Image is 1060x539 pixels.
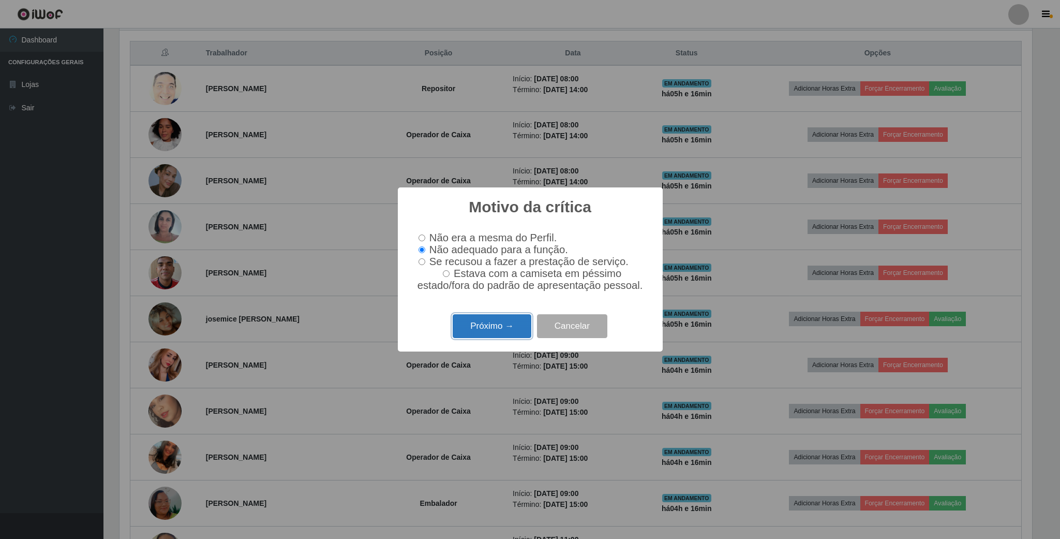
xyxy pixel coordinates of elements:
span: Estava com a camiseta em péssimo estado/fora do padrão de apresentação pessoal. [417,268,643,291]
span: Não era a mesma do Perfil. [429,232,557,243]
h2: Motivo da crítica [469,198,591,216]
input: Estava com a camiseta em péssimo estado/fora do padrão de apresentação pessoal. [443,270,450,277]
button: Próximo → [453,314,531,339]
span: Se recusou a fazer a prestação de serviço. [429,256,629,267]
span: Não adequado para a função. [429,244,568,255]
input: Se recusou a fazer a prestação de serviço. [419,258,425,265]
input: Não era a mesma do Perfil. [419,235,425,241]
input: Não adequado para a função. [419,246,425,253]
button: Cancelar [537,314,607,339]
